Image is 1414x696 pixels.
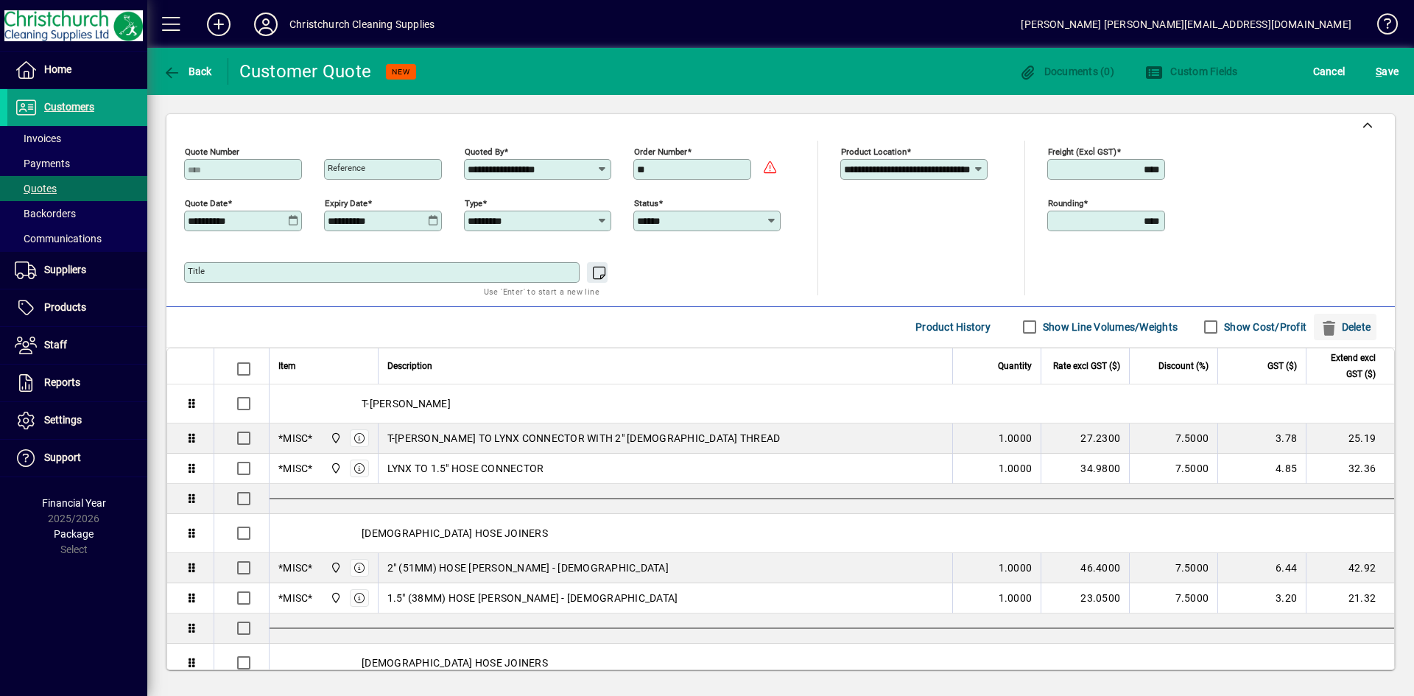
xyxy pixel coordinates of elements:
[910,314,996,340] button: Product History
[42,497,106,509] span: Financial Year
[44,63,71,75] span: Home
[1021,13,1351,36] div: [PERSON_NAME] [PERSON_NAME][EMAIL_ADDRESS][DOMAIN_NAME]
[1129,423,1217,454] td: 7.5000
[1040,320,1178,334] label: Show Line Volumes/Weights
[44,264,86,275] span: Suppliers
[1376,60,1399,83] span: ave
[387,461,544,476] span: LYNX TO 1.5" HOSE CONNECTOR
[1372,58,1402,85] button: Save
[1217,423,1306,454] td: 3.78
[7,289,147,326] a: Products
[7,176,147,201] a: Quotes
[7,201,147,226] a: Backorders
[387,431,781,446] span: T-[PERSON_NAME] TO LYNX CONNECTOR WITH 2" [DEMOGRAPHIC_DATA] THREAD
[1376,66,1382,77] span: S
[1315,350,1376,382] span: Extend excl GST ($)
[1129,553,1217,583] td: 7.5000
[1314,314,1384,340] app-page-header-button: Delete selection
[484,283,599,300] mat-hint: Use 'Enter' to start a new line
[15,183,57,194] span: Quotes
[159,58,216,85] button: Back
[1221,320,1306,334] label: Show Cost/Profit
[1145,66,1238,77] span: Custom Fields
[915,315,991,339] span: Product History
[7,252,147,289] a: Suppliers
[7,440,147,477] a: Support
[7,126,147,151] a: Invoices
[1050,431,1120,446] div: 27.2300
[1306,553,1394,583] td: 42.92
[387,591,678,605] span: 1.5" (38MM) HOSE [PERSON_NAME] - [DEMOGRAPHIC_DATA]
[1217,454,1306,484] td: 4.85
[15,208,76,219] span: Backorders
[1048,197,1083,208] mat-label: Rounding
[465,146,504,156] mat-label: Quoted by
[1314,314,1376,340] button: Delete
[44,414,82,426] span: Settings
[270,384,1394,423] div: T-[PERSON_NAME]
[387,560,669,575] span: 2" (51MM) HOSE [PERSON_NAME] - [DEMOGRAPHIC_DATA]
[270,644,1394,682] div: [DEMOGRAPHIC_DATA] HOSE JOINERS
[188,266,205,276] mat-label: Title
[392,67,410,77] span: NEW
[278,358,296,374] span: Item
[1142,58,1242,85] button: Custom Fields
[1217,583,1306,614] td: 3.20
[1306,423,1394,454] td: 25.19
[1050,591,1120,605] div: 23.0500
[998,358,1032,374] span: Quantity
[239,60,372,83] div: Customer Quote
[44,451,81,463] span: Support
[1129,583,1217,614] td: 7.5000
[1015,58,1118,85] button: Documents (0)
[242,11,289,38] button: Profile
[999,431,1033,446] span: 1.0000
[7,402,147,439] a: Settings
[163,66,212,77] span: Back
[1267,358,1297,374] span: GST ($)
[387,358,432,374] span: Description
[999,591,1033,605] span: 1.0000
[7,226,147,251] a: Communications
[328,163,365,173] mat-label: Reference
[1158,358,1209,374] span: Discount (%)
[1366,3,1396,51] a: Knowledge Base
[326,590,343,606] span: Christchurch Cleaning Supplies Ltd
[465,197,482,208] mat-label: Type
[7,151,147,176] a: Payments
[44,376,80,388] span: Reports
[15,158,70,169] span: Payments
[7,327,147,364] a: Staff
[325,197,367,208] mat-label: Expiry date
[7,52,147,88] a: Home
[15,233,102,245] span: Communications
[1050,461,1120,476] div: 34.9800
[44,339,67,351] span: Staff
[1217,553,1306,583] td: 6.44
[185,197,228,208] mat-label: Quote date
[1050,560,1120,575] div: 46.4000
[1306,583,1394,614] td: 21.32
[999,560,1033,575] span: 1.0000
[44,301,86,313] span: Products
[270,514,1394,552] div: [DEMOGRAPHIC_DATA] HOSE JOINERS
[15,133,61,144] span: Invoices
[634,146,687,156] mat-label: Order number
[1048,146,1116,156] mat-label: Freight (excl GST)
[634,197,658,208] mat-label: Status
[1053,358,1120,374] span: Rate excl GST ($)
[1320,315,1371,339] span: Delete
[326,460,343,477] span: Christchurch Cleaning Supplies Ltd
[1313,60,1346,83] span: Cancel
[326,560,343,576] span: Christchurch Cleaning Supplies Ltd
[54,528,94,540] span: Package
[1019,66,1114,77] span: Documents (0)
[841,146,907,156] mat-label: Product location
[44,101,94,113] span: Customers
[326,430,343,446] span: Christchurch Cleaning Supplies Ltd
[195,11,242,38] button: Add
[7,365,147,401] a: Reports
[147,58,228,85] app-page-header-button: Back
[1306,454,1394,484] td: 32.36
[1129,454,1217,484] td: 7.5000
